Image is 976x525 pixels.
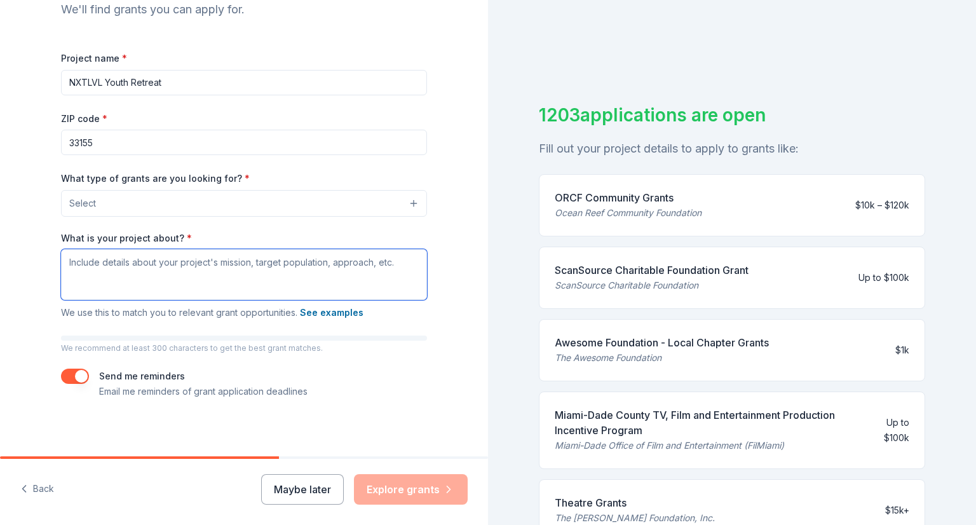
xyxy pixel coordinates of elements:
[61,112,107,125] label: ZIP code
[555,205,701,221] div: Ocean Reef Community Foundation
[300,305,363,320] button: See examples
[868,415,909,446] div: Up to $100k
[555,262,749,278] div: ScanSource Charitable Foundation Grant
[69,196,96,211] span: Select
[61,130,427,155] input: 12345 (U.S. only)
[555,278,749,293] div: ScanSource Charitable Foundation
[555,350,769,365] div: The Awesome Foundation
[61,307,363,318] span: We use this to match you to relevant grant opportunities.
[61,190,427,217] button: Select
[555,190,701,205] div: ORCF Community Grants
[555,407,858,438] div: Miami-Dade County TV, Film and Entertainment Production Incentive Program
[20,476,54,503] button: Back
[555,438,858,453] div: Miami-Dade Office of Film and Entertainment (FilMiami)
[555,335,769,350] div: Awesome Foundation - Local Chapter Grants
[885,503,909,518] div: $15k+
[99,371,185,381] label: Send me reminders
[61,52,127,65] label: Project name
[61,343,427,353] p: We recommend at least 300 characters to get the best grant matches.
[261,474,344,505] button: Maybe later
[858,270,909,285] div: Up to $100k
[895,343,909,358] div: $1k
[61,70,427,95] input: After school program
[61,232,192,245] label: What is your project about?
[855,198,909,213] div: $10k – $120k
[61,172,250,185] label: What type of grants are you looking for?
[539,102,925,128] div: 1203 applications are open
[555,495,715,510] div: Theatre Grants
[99,384,308,399] p: Email me reminders of grant application deadlines
[539,139,925,159] div: Fill out your project details to apply to grants like:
